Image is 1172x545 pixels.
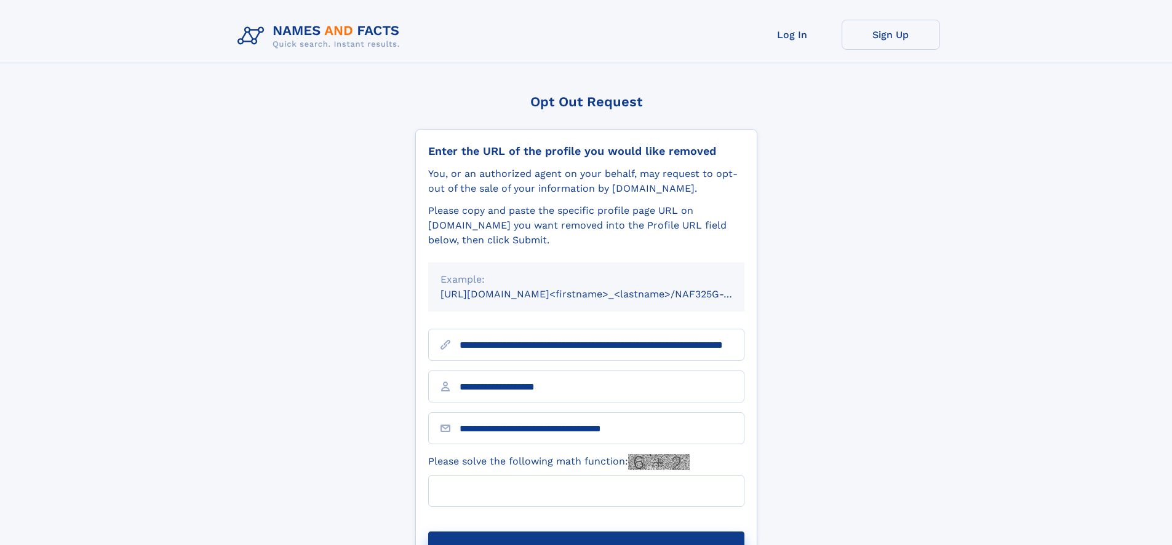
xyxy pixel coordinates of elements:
a: Sign Up [842,20,940,50]
div: Example: [440,272,732,287]
img: Logo Names and Facts [233,20,410,53]
div: Opt Out Request [415,94,757,109]
a: Log In [743,20,842,50]
div: You, or an authorized agent on your behalf, may request to opt-out of the sale of your informatio... [428,167,744,196]
label: Please solve the following math function: [428,454,690,470]
div: Please copy and paste the specific profile page URL on [DOMAIN_NAME] you want removed into the Pr... [428,203,744,248]
div: Enter the URL of the profile you would like removed [428,144,744,158]
small: [URL][DOMAIN_NAME]<firstname>_<lastname>/NAF325G-xxxxxxxx [440,288,768,300]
